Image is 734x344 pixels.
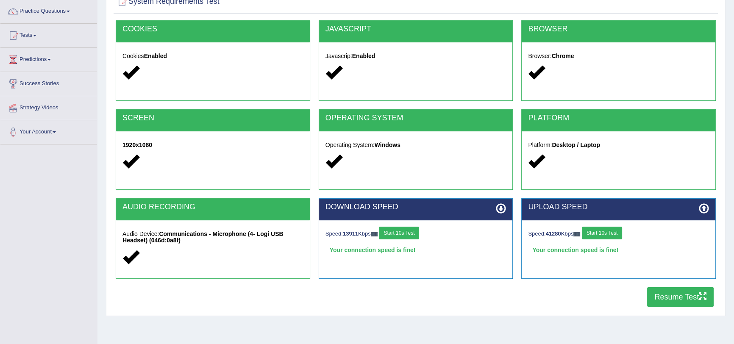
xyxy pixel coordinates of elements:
[325,244,506,256] div: Your connection speed is fine!
[122,231,303,244] h5: Audio Device:
[528,203,709,211] h2: UPLOAD SPEED
[528,227,709,241] div: Speed: Kbps
[122,141,152,148] strong: 1920x1080
[352,53,375,59] strong: Enabled
[528,142,709,148] h5: Platform:
[325,25,506,33] h2: JAVASCRIPT
[552,53,574,59] strong: Chrome
[122,114,303,122] h2: SCREEN
[528,244,709,256] div: Your connection speed is fine!
[375,141,400,148] strong: Windows
[325,114,506,122] h2: OPERATING SYSTEM
[573,232,580,236] img: ajax-loader-fb-connection.gif
[122,53,303,59] h5: Cookies
[528,114,709,122] h2: PLATFORM
[325,53,506,59] h5: Javascript
[528,53,709,59] h5: Browser:
[0,96,97,117] a: Strategy Videos
[647,287,714,307] button: Resume Test
[122,230,284,244] strong: Communications - Microphone (4- Logi USB Headset) (046d:0a8f)
[582,227,622,239] button: Start 10s Test
[546,230,561,237] strong: 41280
[122,25,303,33] h2: COOKIES
[371,232,378,236] img: ajax-loader-fb-connection.gif
[0,120,97,141] a: Your Account
[325,227,506,241] div: Speed: Kbps
[122,203,303,211] h2: AUDIO RECORDING
[528,25,709,33] h2: BROWSER
[325,142,506,148] h5: Operating System:
[379,227,419,239] button: Start 10s Test
[0,48,97,69] a: Predictions
[0,24,97,45] a: Tests
[144,53,167,59] strong: Enabled
[325,203,506,211] h2: DOWNLOAD SPEED
[0,72,97,93] a: Success Stories
[343,230,358,237] strong: 13911
[552,141,600,148] strong: Desktop / Laptop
